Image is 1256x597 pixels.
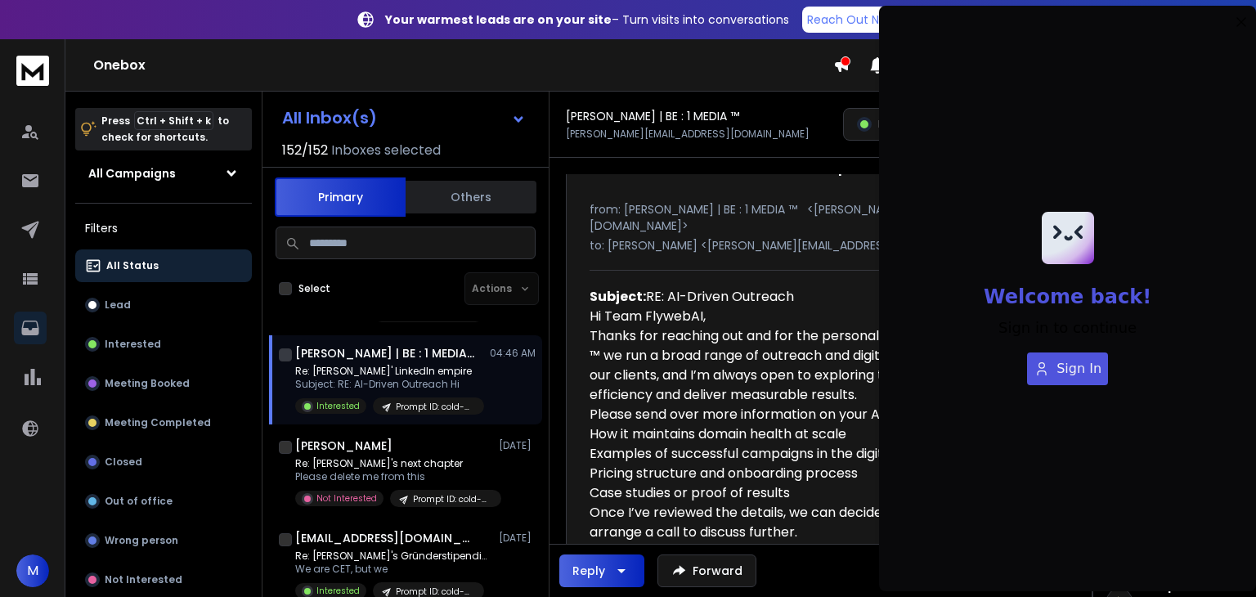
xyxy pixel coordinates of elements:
[105,573,182,586] p: Not Interested
[275,177,406,217] button: Primary
[802,7,900,33] a: Reach Out Now
[105,377,190,390] p: Meeting Booked
[16,56,49,86] img: logo
[106,259,159,272] p: All Status
[590,405,1039,424] p: Please send over more information on your AI system, including:
[295,563,491,576] p: We are CET, but we
[75,157,252,190] button: All Campaigns
[385,11,612,28] strong: Your warmest leads are on your site
[295,530,475,546] h1: [EMAIL_ADDRESS][DOMAIN_NAME]
[105,416,211,429] p: Meeting Completed
[590,326,1039,405] p: Thanks for reaching out and for the personalised note. At BE : 1 MEDIA ™ we run a broad range of ...
[105,338,161,351] p: Interested
[75,406,252,439] button: Meeting Completed
[499,439,536,452] p: [DATE]
[93,56,833,75] h1: Onebox
[490,347,536,360] p: 04:46 AM
[331,141,441,160] h3: Inboxes selected
[566,108,739,124] h1: [PERSON_NAME] | BE : 1 MEDIA ™
[590,444,1039,464] p: Examples of successful campaigns in the digital marketing sector
[105,298,131,312] p: Lead
[75,217,252,240] h3: Filters
[298,282,330,295] label: Select
[590,483,1039,503] p: Case studies or proof of results
[75,328,252,361] button: Interested
[75,289,252,321] button: Lead
[105,534,178,547] p: Wrong person
[16,554,49,587] button: M
[807,11,895,28] p: Reach Out Now
[499,532,536,545] p: [DATE]
[75,367,252,400] button: Meeting Booked
[295,550,491,563] p: Re: [PERSON_NAME]'s Gründerstipendiat achievement
[657,554,756,587] button: Forward
[282,110,377,126] h1: All Inbox(s)
[105,456,142,469] p: Closed
[316,585,360,597] p: Interested
[559,554,644,587] button: Reply
[590,287,1039,307] p: RE: AI-Driven Outreach
[413,493,491,505] p: Prompt ID: cold-ai-reply-b6 (cold outreach) (11/08)
[590,287,646,306] strong: Subject:
[295,470,491,483] p: Please delete me from this
[316,400,360,412] p: Interested
[101,113,229,146] p: Press to check for shortcuts.
[590,307,1039,326] p: Hi Team FlywebAI,
[295,345,475,361] h1: [PERSON_NAME] | BE : 1 MEDIA ™
[75,446,252,478] button: Closed
[295,378,484,391] p: Subject: RE: AI-Driven Outreach Hi
[75,249,252,282] button: All Status
[566,128,810,141] p: [PERSON_NAME][EMAIL_ADDRESS][DOMAIN_NAME]
[385,11,789,28] p: – Turn visits into conversations
[590,503,1039,542] p: Once I’ve reviewed the details, we can decide if it makes sense to arrange a call to discuss furt...
[105,495,173,508] p: Out of office
[75,524,252,557] button: Wrong person
[295,365,484,378] p: Re: [PERSON_NAME]' LinkedIn empire
[282,141,328,160] span: 152 / 152
[572,563,605,579] div: Reply
[406,179,536,215] button: Others
[396,401,474,413] p: Prompt ID: cold-ai-reply-b7 (cold outreach) (11/08)
[295,457,491,470] p: Re: [PERSON_NAME]'s next chapter
[75,485,252,518] button: Out of office
[269,101,539,134] button: All Inbox(s)
[75,563,252,596] button: Not Interested
[590,201,1052,234] p: from: [PERSON_NAME] | BE : 1 MEDIA ™ <[PERSON_NAME][EMAIL_ADDRESS][DOMAIN_NAME]>
[316,492,377,505] p: Not Interested
[590,424,1039,444] p: How it maintains domain health at scale
[134,111,213,130] span: Ctrl + Shift + k
[295,438,392,454] h1: [PERSON_NAME]
[590,464,1039,483] p: Pricing structure and onboarding process
[88,165,176,182] h1: All Campaigns
[590,237,1052,254] p: to: [PERSON_NAME] <[PERSON_NAME][EMAIL_ADDRESS][DOMAIN_NAME]>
